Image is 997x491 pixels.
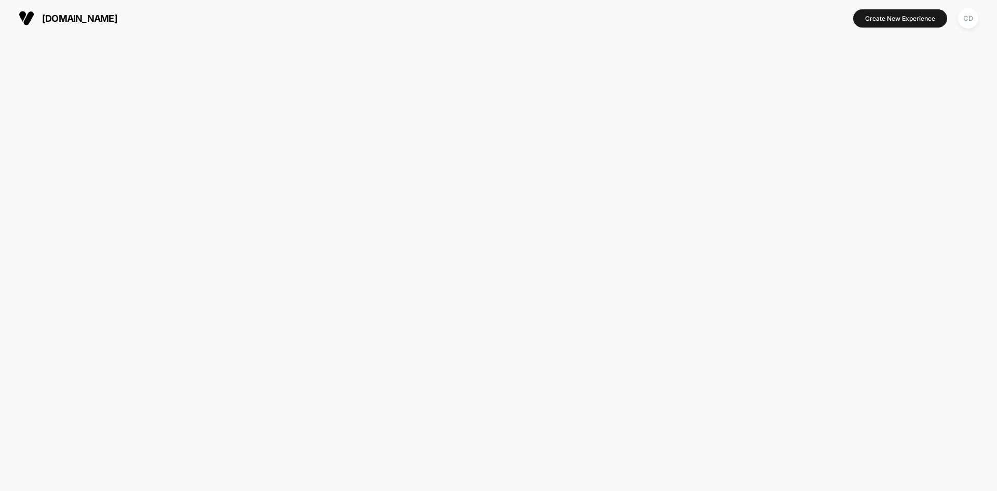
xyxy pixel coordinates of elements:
button: [DOMAIN_NAME] [16,10,120,26]
button: CD [955,8,981,29]
span: [DOMAIN_NAME] [42,13,117,24]
button: Create New Experience [853,9,947,28]
div: CD [958,8,978,29]
img: Visually logo [19,10,34,26]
